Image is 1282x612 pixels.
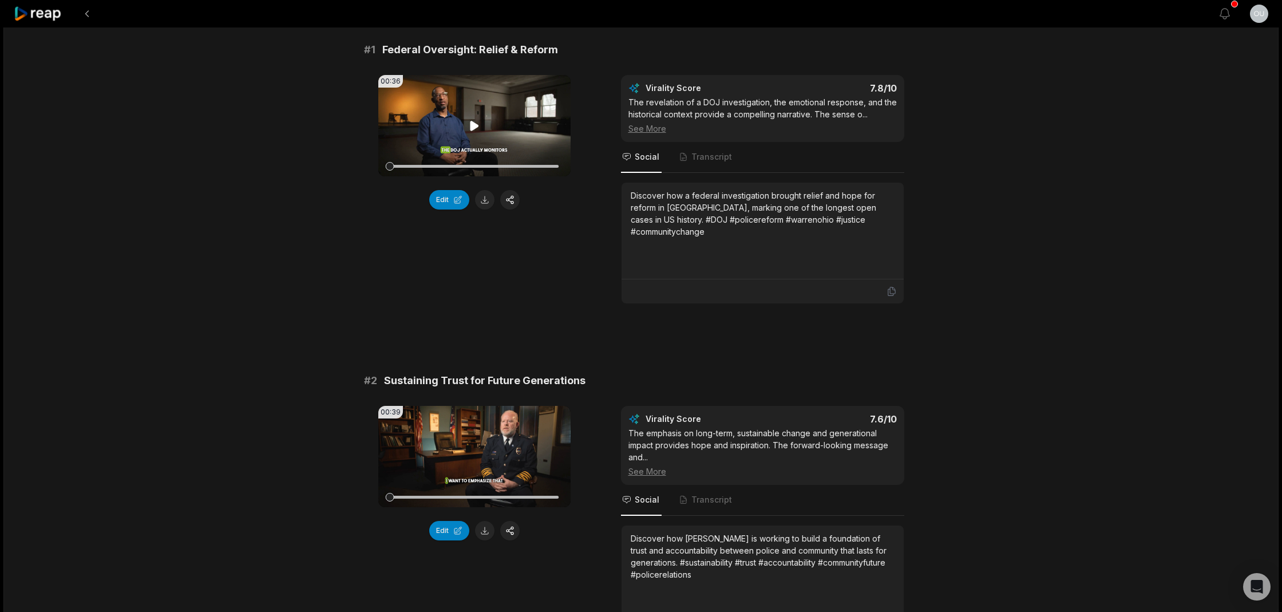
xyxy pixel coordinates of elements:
[628,123,897,135] div: See More
[691,151,732,163] span: Transcript
[628,96,897,135] div: The revelation of a DOJ investigation, the emotional response, and the historical context provide...
[631,189,895,238] div: Discover how a federal investigation brought relief and hope for reform in [GEOGRAPHIC_DATA], mar...
[378,406,571,507] video: Your browser does not support mp4 format.
[774,82,897,94] div: 7.8 /10
[646,413,769,425] div: Virality Score
[1243,573,1271,601] div: Open Intercom Messenger
[429,190,469,210] button: Edit
[631,532,895,581] div: Discover how [PERSON_NAME] is working to build a foundation of trust and accountability between p...
[378,75,571,176] video: Your browser does not support mp4 format.
[621,142,904,173] nav: Tabs
[364,42,375,58] span: # 1
[621,485,904,516] nav: Tabs
[691,494,732,506] span: Transcript
[635,494,659,506] span: Social
[429,521,469,540] button: Edit
[628,427,897,477] div: The emphasis on long-term, sustainable change and generational impact provides hope and inspirati...
[384,373,585,389] span: Sustaining Trust for Future Generations
[628,465,897,477] div: See More
[382,42,558,58] span: Federal Oversight: Relief & Reform
[364,373,377,389] span: # 2
[646,82,769,94] div: Virality Score
[774,413,897,425] div: 7.6 /10
[635,151,659,163] span: Social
